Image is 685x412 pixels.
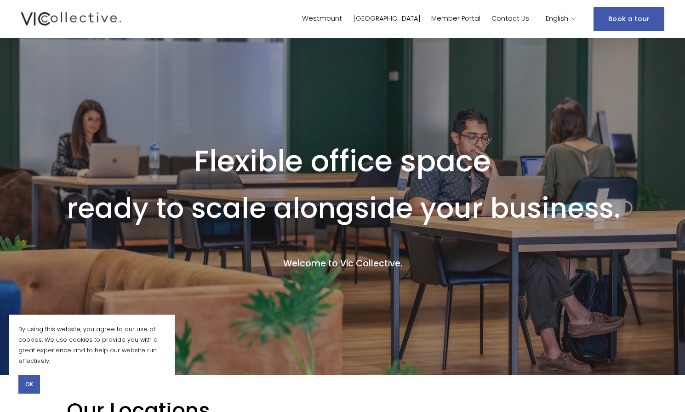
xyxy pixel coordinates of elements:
[353,12,421,26] a: [GEOGRAPHIC_DATA]
[67,194,621,222] h1: ready to scale alongside your business.
[491,12,529,26] a: Contact Us
[18,324,166,366] p: By using this website, you agree to our use of cookies. We use cookies to provide you with a grea...
[67,258,618,270] h4: Welcome to Vic Collective.
[546,13,568,25] span: English
[594,7,664,31] a: Book a tour
[67,143,618,180] h1: Flexible office space
[546,12,577,26] div: language picker
[21,10,121,28] img: Vic Collective
[431,12,480,26] a: Member Portal
[18,375,40,394] button: OK
[9,315,175,403] section: Cookie banner
[302,12,342,26] a: Westmount
[25,380,33,389] span: OK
